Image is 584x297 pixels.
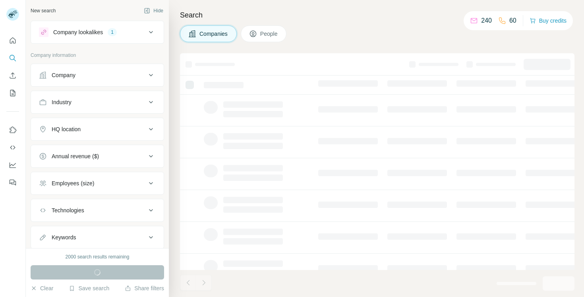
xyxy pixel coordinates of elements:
[31,66,164,85] button: Company
[52,179,94,187] div: Employees (size)
[6,175,19,190] button: Feedback
[481,16,492,25] p: 240
[52,98,72,106] div: Industry
[66,253,130,260] div: 2000 search results remaining
[52,233,76,241] div: Keywords
[125,284,164,292] button: Share filters
[31,52,164,59] p: Company information
[31,93,164,112] button: Industry
[180,10,574,21] h4: Search
[6,123,19,137] button: Use Surfe on LinkedIn
[6,51,19,65] button: Search
[199,30,228,38] span: Companies
[53,28,103,36] div: Company lookalikes
[31,7,56,14] div: New search
[52,152,99,160] div: Annual revenue ($)
[31,201,164,220] button: Technologies
[31,147,164,166] button: Annual revenue ($)
[6,68,19,83] button: Enrich CSV
[31,228,164,247] button: Keywords
[52,71,75,79] div: Company
[260,30,278,38] span: People
[31,284,53,292] button: Clear
[6,140,19,155] button: Use Surfe API
[52,125,81,133] div: HQ location
[69,284,109,292] button: Save search
[31,174,164,193] button: Employees (size)
[509,16,516,25] p: 60
[108,29,117,36] div: 1
[6,158,19,172] button: Dashboard
[52,206,84,214] div: Technologies
[6,33,19,48] button: Quick start
[31,120,164,139] button: HQ location
[530,15,567,26] button: Buy credits
[31,23,164,42] button: Company lookalikes1
[6,86,19,100] button: My lists
[138,5,169,17] button: Hide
